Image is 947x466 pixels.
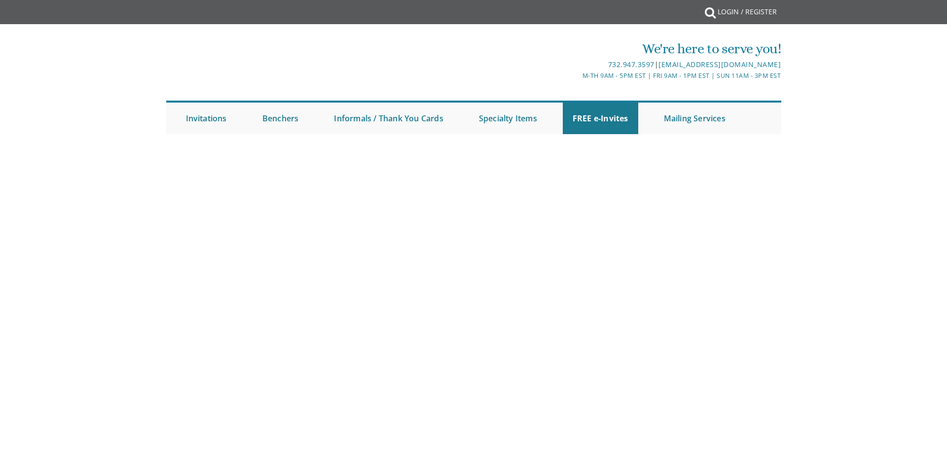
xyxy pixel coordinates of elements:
div: M-Th 9am - 5pm EST | Fri 9am - 1pm EST | Sun 11am - 3pm EST [371,71,781,81]
a: Benchers [253,103,309,134]
a: [EMAIL_ADDRESS][DOMAIN_NAME] [658,60,781,69]
a: Invitations [176,103,237,134]
a: Informals / Thank You Cards [324,103,453,134]
a: Mailing Services [654,103,735,134]
a: FREE e-Invites [563,103,638,134]
div: We're here to serve you! [371,39,781,59]
a: Specialty Items [469,103,547,134]
a: 732.947.3597 [608,60,655,69]
div: | [371,59,781,71]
